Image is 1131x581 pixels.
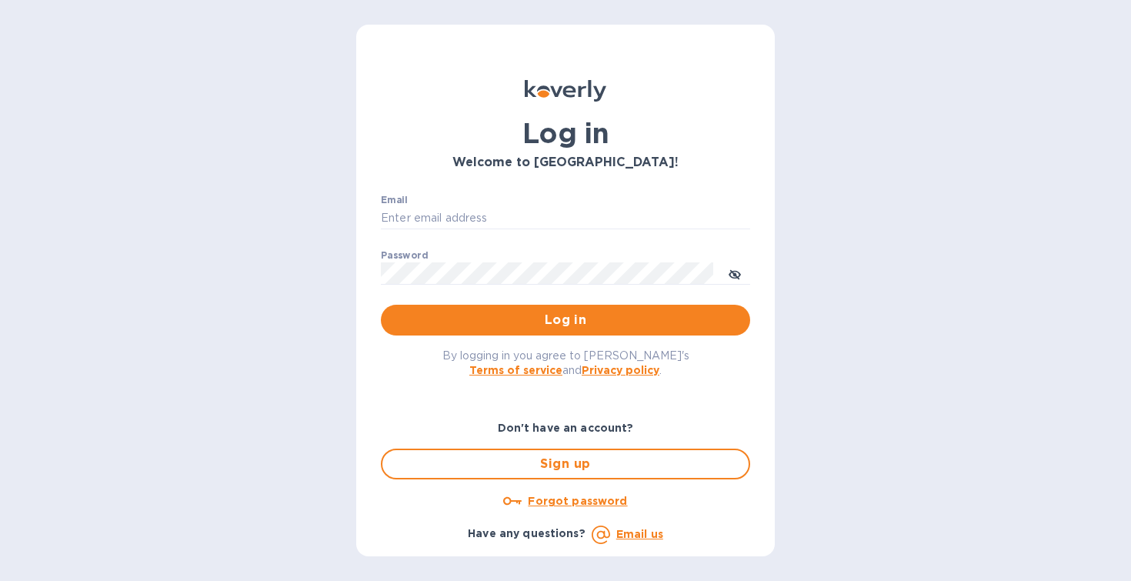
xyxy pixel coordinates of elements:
[469,364,562,376] a: Terms of service
[381,207,750,230] input: Enter email address
[395,455,736,473] span: Sign up
[381,195,408,205] label: Email
[442,349,689,376] span: By logging in you agree to [PERSON_NAME]'s and .
[498,422,634,434] b: Don't have an account?
[381,449,750,479] button: Sign up
[393,311,738,329] span: Log in
[616,528,663,540] a: Email us
[525,80,606,102] img: Koverly
[381,155,750,170] h3: Welcome to [GEOGRAPHIC_DATA]!
[381,251,428,260] label: Password
[381,117,750,149] h1: Log in
[381,305,750,336] button: Log in
[468,527,586,539] b: Have any questions?
[528,495,627,507] u: Forgot password
[582,364,659,376] a: Privacy policy
[719,258,750,289] button: toggle password visibility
